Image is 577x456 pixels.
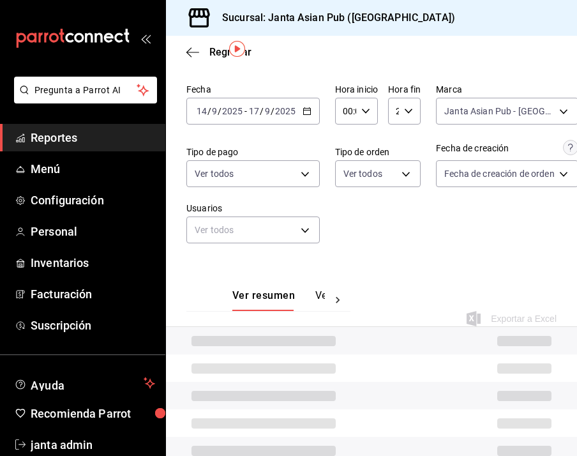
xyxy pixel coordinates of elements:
span: Ver todos [195,167,234,180]
input: -- [264,106,271,116]
button: open_drawer_menu [140,33,151,43]
h3: Sucursal: Janta Asian Pub ([GEOGRAPHIC_DATA]) [212,10,455,26]
span: janta admin [31,436,155,453]
span: Recomienda Parrot [31,405,155,422]
input: ---- [221,106,243,116]
div: Fecha de creación [436,142,509,155]
div: navigation tabs [232,289,325,311]
span: / [260,106,264,116]
img: Tooltip marker [229,41,245,57]
input: -- [196,106,207,116]
label: Usuarios [186,204,320,213]
a: Pregunta a Parrot AI [9,93,157,106]
label: Tipo de pago [186,148,320,156]
span: - [244,106,247,116]
span: Menú [31,160,155,178]
input: -- [211,106,218,116]
div: Ver todos [186,217,320,243]
span: / [207,106,211,116]
label: Fecha [186,85,320,94]
span: / [218,106,221,116]
span: Janta Asian Pub - [GEOGRAPHIC_DATA] [444,105,554,118]
span: Personal [31,223,155,240]
span: Fecha de creación de orden [444,167,554,180]
label: Hora inicio [335,85,378,94]
button: Ver pagos [315,289,363,311]
span: Regresar [209,46,251,58]
span: Configuración [31,192,155,209]
button: Regresar [186,46,251,58]
span: Facturación [31,285,155,303]
span: / [271,106,274,116]
label: Hora fin [388,85,421,94]
button: Pregunta a Parrot AI [14,77,157,103]
span: Reportes [31,129,155,146]
label: Tipo de orden [335,148,421,156]
input: ---- [274,106,296,116]
span: Inventarios [31,254,155,271]
span: Ayuda [31,376,139,391]
button: Ver resumen [232,289,295,311]
span: Ver todos [343,167,382,180]
span: Pregunta a Parrot AI [34,84,137,97]
input: -- [248,106,260,116]
span: Suscripción [31,317,155,334]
